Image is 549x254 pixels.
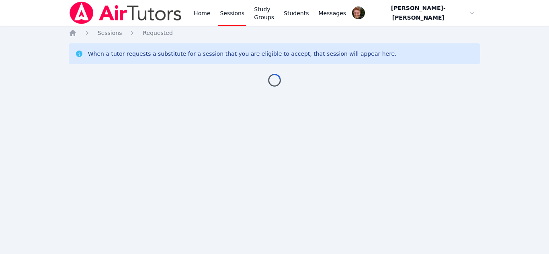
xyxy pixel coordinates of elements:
[69,29,481,37] nav: Breadcrumb
[98,30,122,36] span: Sessions
[143,30,172,36] span: Requested
[88,50,397,58] div: When a tutor requests a substitute for a session that you are eligible to accept, that session wi...
[319,9,346,17] span: Messages
[98,29,122,37] a: Sessions
[69,2,182,24] img: Air Tutors
[143,29,172,37] a: Requested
